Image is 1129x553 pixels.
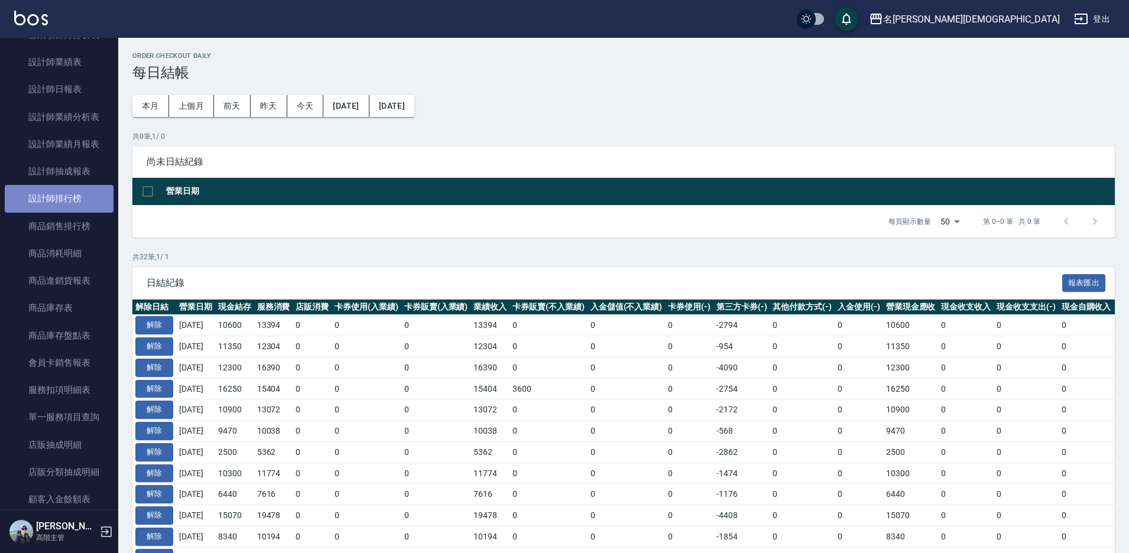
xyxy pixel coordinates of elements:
[713,336,770,357] td: -954
[1059,300,1114,315] th: 現金自購收入
[5,103,113,131] a: 設計師業績分析表
[588,421,666,442] td: 0
[665,526,713,547] td: 0
[401,463,471,484] td: 0
[332,315,401,336] td: 0
[215,399,254,421] td: 10900
[938,421,994,442] td: 0
[588,378,666,399] td: 0
[176,463,215,484] td: [DATE]
[471,315,510,336] td: 13394
[471,441,510,463] td: 5362
[5,294,113,321] a: 商品庫存表
[770,484,835,505] td: 0
[938,315,994,336] td: 0
[332,526,401,547] td: 0
[835,399,883,421] td: 0
[332,300,401,315] th: 卡券使用(入業績)
[332,484,401,505] td: 0
[1059,399,1114,421] td: 0
[287,95,324,117] button: 今天
[938,300,994,315] th: 現金收支收入
[883,505,939,526] td: 15070
[835,378,883,399] td: 0
[5,240,113,267] a: 商品消耗明細
[938,357,994,378] td: 0
[293,421,332,442] td: 0
[665,463,713,484] td: 0
[293,463,332,484] td: 0
[401,505,471,526] td: 0
[254,399,293,421] td: 13072
[147,277,1062,289] span: 日結紀錄
[215,357,254,378] td: 12300
[510,378,588,399] td: 3600
[401,315,471,336] td: 0
[510,505,588,526] td: 0
[883,378,939,399] td: 16250
[401,421,471,442] td: 0
[883,12,1060,27] div: 名[PERSON_NAME][DEMOGRAPHIC_DATA]
[132,252,1115,262] p: 共 32 筆, 1 / 1
[994,315,1059,336] td: 0
[401,441,471,463] td: 0
[169,95,214,117] button: 上個月
[215,526,254,547] td: 8340
[1059,336,1114,357] td: 0
[323,95,369,117] button: [DATE]
[332,505,401,526] td: 0
[835,336,883,357] td: 0
[332,336,401,357] td: 0
[1059,526,1114,547] td: 0
[401,484,471,505] td: 0
[713,300,770,315] th: 第三方卡券(-)
[713,463,770,484] td: -1474
[5,349,113,376] a: 會員卡銷售報表
[251,95,287,117] button: 昨天
[588,505,666,526] td: 0
[883,315,939,336] td: 10600
[510,441,588,463] td: 0
[471,300,510,315] th: 業績收入
[1059,421,1114,442] td: 0
[163,178,1115,206] th: 營業日期
[835,526,883,547] td: 0
[332,399,401,421] td: 0
[9,520,33,544] img: Person
[713,399,770,421] td: -2172
[883,300,939,315] th: 營業現金應收
[254,463,293,484] td: 11774
[332,378,401,399] td: 0
[5,322,113,349] a: 商品庫存盤點表
[5,376,113,404] a: 服務扣項明細表
[510,421,588,442] td: 0
[135,464,173,483] button: 解除
[665,421,713,442] td: 0
[588,300,666,315] th: 入金儲值(不入業績)
[713,484,770,505] td: -1176
[665,336,713,357] td: 0
[510,484,588,505] td: 0
[254,357,293,378] td: 16390
[665,378,713,399] td: 0
[770,421,835,442] td: 0
[770,463,835,484] td: 0
[332,441,401,463] td: 0
[510,336,588,357] td: 0
[770,399,835,421] td: 0
[293,315,332,336] td: 0
[510,526,588,547] td: 0
[510,399,588,421] td: 0
[713,441,770,463] td: -2862
[215,315,254,336] td: 10600
[254,526,293,547] td: 10194
[254,421,293,442] td: 10038
[510,463,588,484] td: 0
[176,505,215,526] td: [DATE]
[835,484,883,505] td: 0
[1062,274,1106,292] button: 報表匯出
[665,315,713,336] td: 0
[665,484,713,505] td: 0
[510,315,588,336] td: 0
[1059,378,1114,399] td: 0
